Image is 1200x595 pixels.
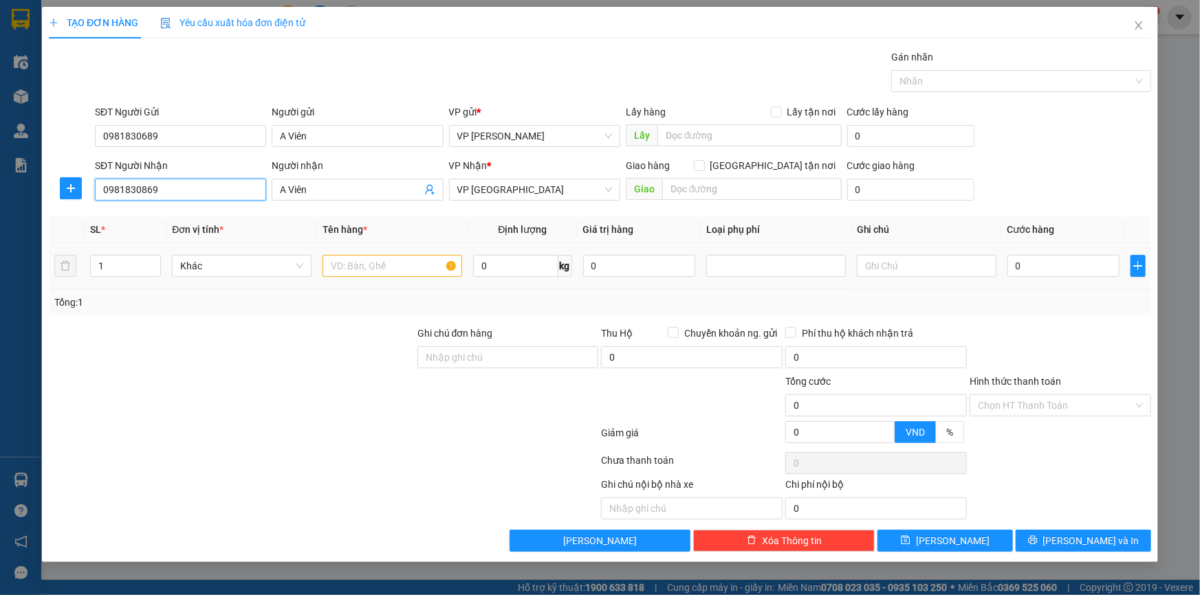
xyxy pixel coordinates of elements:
span: Lấy hàng [626,106,666,117]
span: plus [49,18,58,27]
span: [GEOGRAPHIC_DATA] tận nơi [705,158,842,173]
input: Nhập ghi chú [601,497,783,519]
div: Chưa thanh toán [600,453,785,477]
input: Cước giao hàng [847,179,974,201]
span: Giao [626,178,662,200]
div: Ghi chú nội bộ nhà xe [601,477,783,497]
div: SĐT Người Nhận [95,158,266,173]
span: VP Nhận [449,160,488,171]
span: [PERSON_NAME] [916,533,990,548]
div: Tổng: 1 [54,295,463,310]
span: printer [1028,535,1038,546]
input: Dọc đường [657,124,842,146]
span: plus [61,183,81,194]
div: Giảm giá [600,425,785,449]
span: Chuyển khoản ng. gửi [679,326,783,341]
span: [PERSON_NAME] [563,533,637,548]
div: Người nhận [272,158,443,173]
button: Close [1120,7,1158,45]
input: VD: Bàn, Ghế [323,255,462,277]
div: Chi phí nội bộ [785,477,967,497]
span: SL [90,224,101,235]
span: Phí thu hộ khách nhận trả [796,326,919,341]
input: Ghi Chú [857,255,996,277]
input: Dọc đường [662,178,842,200]
span: VND [906,427,925,438]
span: save [901,535,910,546]
span: Xóa Thông tin [762,533,822,548]
span: plus [1131,260,1145,271]
span: [PERSON_NAME] và In [1043,533,1139,548]
div: SĐT Người Gửi [95,104,266,120]
span: Yêu cầu xuất hóa đơn điện tử [160,17,305,28]
input: 0 [583,255,695,277]
span: user-add [424,184,435,195]
span: Khác [180,256,303,276]
th: Ghi chú [851,216,1002,243]
span: delete [747,535,756,546]
input: Cước lấy hàng [847,125,974,147]
span: % [946,427,953,438]
label: Gán nhãn [891,52,933,63]
span: Giao hàng [626,160,670,171]
span: close [1133,20,1144,31]
button: plus [1131,255,1146,277]
div: Người gửi [272,104,443,120]
img: icon [160,18,171,29]
button: save[PERSON_NAME] [877,530,1013,552]
span: kg [558,255,572,277]
button: plus [60,177,82,199]
span: Giá trị hàng [583,224,634,235]
div: VP gửi [449,104,620,120]
span: Lấy [626,124,657,146]
span: VP Thái Bình [457,179,612,200]
input: Ghi chú đơn hàng [417,346,599,368]
span: Định lượng [498,224,547,235]
span: Tổng cước [785,376,831,387]
span: Đơn vị tính [172,224,223,235]
button: printer[PERSON_NAME] và In [1016,530,1151,552]
button: delete [54,255,76,277]
button: deleteXóa Thông tin [693,530,875,552]
th: Loại phụ phí [701,216,851,243]
span: Cước hàng [1007,224,1055,235]
span: Thu Hộ [601,328,633,339]
label: Cước lấy hàng [847,106,909,117]
span: Tên hàng [323,224,367,235]
span: TẠO ĐƠN HÀNG [49,17,138,28]
label: Hình thức thanh toán [970,376,1061,387]
label: Cước giao hàng [847,160,915,171]
button: [PERSON_NAME] [510,530,691,552]
span: Lấy tận nơi [782,104,842,120]
label: Ghi chú đơn hàng [417,328,493,339]
span: VP Phạm Văn Đồng [457,126,612,146]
